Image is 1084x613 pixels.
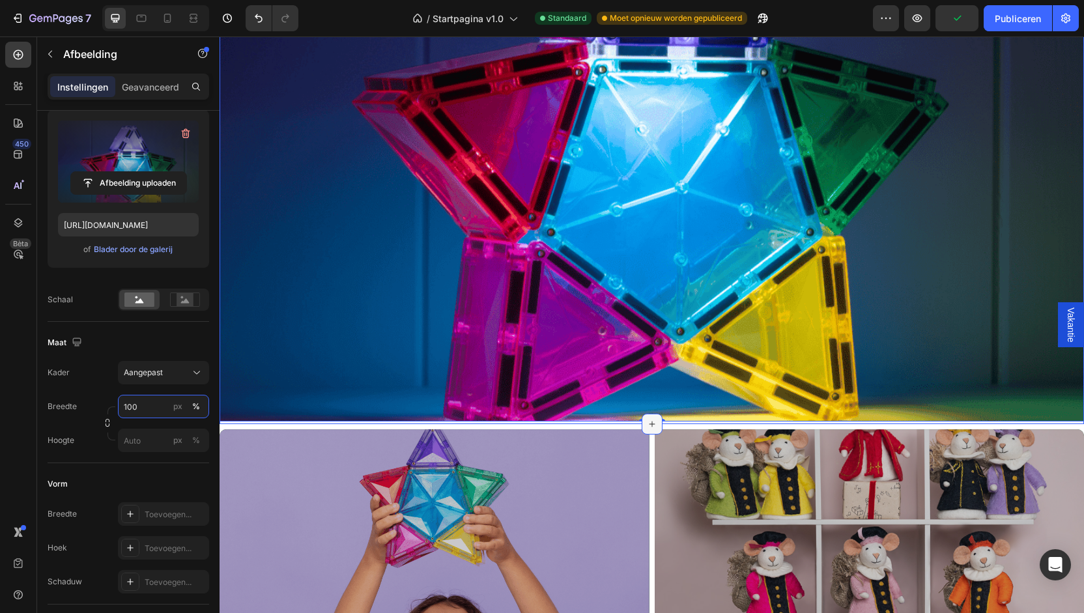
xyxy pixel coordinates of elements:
input: px% [118,395,209,418]
p: Afbeelding [63,46,174,62]
button: Blader door de galerij [93,243,173,256]
font: Kader [48,367,70,377]
font: % [192,401,200,411]
font: / [427,13,430,24]
div: Ongedaan maken/Opnieuw uitvoeren [246,5,298,31]
button: Aangepast [118,361,209,384]
button: px [188,399,204,414]
input: px% [118,429,209,452]
font: Instellingen [57,81,108,93]
button: Afbeelding uploaden [70,171,187,195]
button: 7 [5,5,97,31]
font: Toevoegen... [145,509,192,519]
font: 450 [15,139,29,149]
font: Schaal [48,294,73,304]
button: % [170,433,186,448]
font: Bèta [13,239,28,248]
font: Publiceren [995,13,1041,24]
font: Schaduw [48,577,82,586]
font: px [173,435,182,445]
font: of [83,244,91,254]
font: Aangepast [124,367,163,377]
font: Toevoegen... [145,577,192,587]
font: Geavanceerd [122,81,179,93]
button: px [188,433,204,448]
font: 7 [85,12,91,25]
font: Blader door de galerij [94,244,173,254]
font: px [173,401,182,411]
button: Publiceren [984,5,1052,31]
input: https://example.com/image.jpg [58,213,199,236]
font: % [192,435,200,445]
font: Hoogte [48,435,74,445]
font: Breedte [48,401,77,411]
button: % [170,399,186,414]
font: Afbeelding [63,48,117,61]
font: Toevoegen... [145,543,192,553]
font: Moet opnieuw worden gepubliceerd [610,13,742,23]
iframe: Ontwerpgebied [220,36,1084,613]
div: Open Intercom Messenger [1040,549,1071,580]
font: Vorm [48,479,68,489]
font: Maat [48,337,66,347]
font: Hoek [48,543,67,552]
span: Vakantie [845,271,858,306]
font: Breedte [48,509,77,519]
font: Startpagina v1.0 [433,13,504,24]
font: Standaard [548,13,586,23]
